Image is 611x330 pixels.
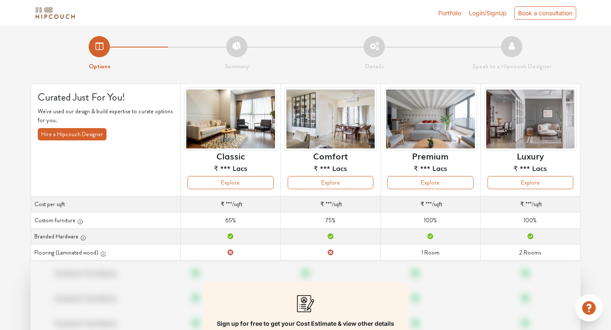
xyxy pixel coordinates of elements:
button: Explore [288,176,373,189]
strong: Options [89,62,110,71]
td: 65% [181,213,280,229]
button: Explore [488,176,573,189]
th: Branded Hardware [31,229,181,245]
td: /sqft [181,196,280,213]
strong: Summary [225,62,249,71]
div: Book a consultation [514,6,576,20]
span: logo-horizontal.svg [34,3,76,22]
p: We've used our design & build expertise to curate options for you. [38,107,174,125]
td: /sqft [280,196,380,213]
img: header-preview [284,87,377,151]
td: 75% [280,213,380,229]
td: 2 Rooms [480,245,580,261]
button: Explore [188,176,273,189]
strong: Speak to a Hipcouch Designer [472,62,552,71]
a: Portfolio [438,8,461,17]
td: 100% [381,213,480,229]
img: header-preview [384,87,476,151]
th: Flooring (Laminated wood) [31,245,181,261]
td: /sqft [480,196,580,213]
h6: Luxury [517,151,544,161]
td: 100% [480,213,580,229]
h6: Classic [216,151,245,161]
h4: Curated Just For You! [38,91,174,103]
strong: Details [365,62,384,71]
button: Hire a Hipcouch Designer [38,128,107,140]
h6: Comfort [313,151,348,161]
th: Cost per sqft [31,196,181,213]
span: Login/SignUp [469,9,507,17]
img: header-preview [484,87,577,151]
th: Custom furniture [31,213,181,229]
h6: Premium [412,151,448,161]
button: Explore [387,176,473,189]
img: header-preview [184,87,277,151]
td: /sqft [381,196,480,213]
td: 1 Room [381,245,480,261]
img: logo-horizontal.svg [34,6,76,20]
p: Sign up for free to get your Cost Estimate & view other details [217,319,394,328]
